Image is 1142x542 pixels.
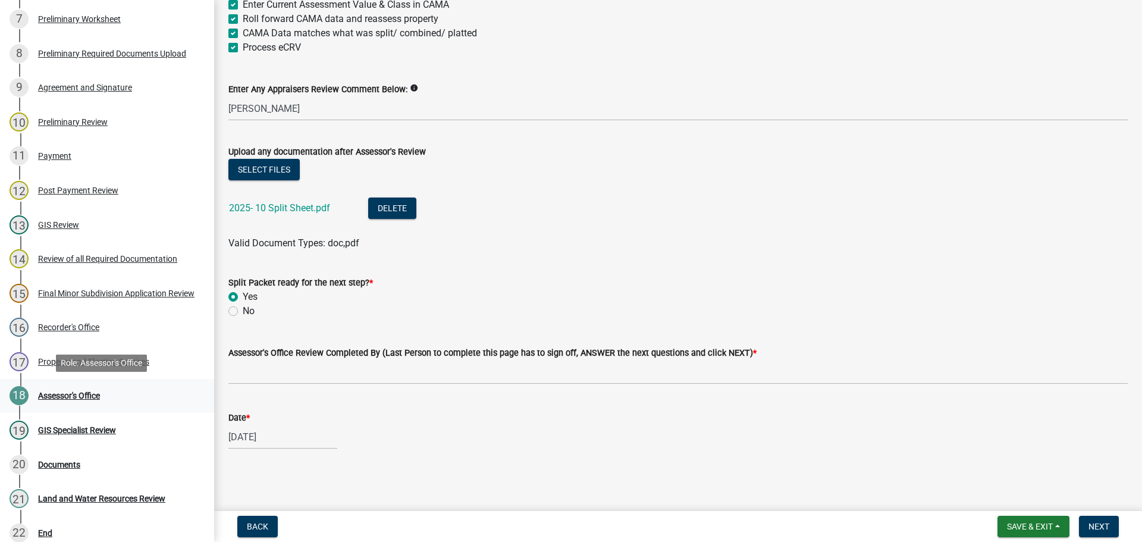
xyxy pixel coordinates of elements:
[10,489,29,508] div: 21
[10,181,29,200] div: 12
[368,203,416,215] wm-modal-confirm: Delete Document
[38,529,52,537] div: End
[228,425,337,449] input: mm/dd/yyyy
[56,355,147,372] div: Role: Assessor's Office
[10,146,29,165] div: 11
[38,118,108,126] div: Preliminary Review
[243,12,438,26] label: Roll forward CAMA data and reassess property
[1079,516,1119,537] button: Next
[243,40,301,55] label: Process eCRV
[229,202,330,214] a: 2025- 10 Split Sheet.pdf
[243,290,258,304] label: Yes
[38,49,186,58] div: Preliminary Required Documents Upload
[38,221,79,229] div: GIS Review
[10,10,29,29] div: 7
[38,391,100,400] div: Assessor's Office
[228,148,426,156] label: Upload any documentation after Assessor's Review
[38,426,116,434] div: GIS Specialist Review
[10,249,29,268] div: 14
[243,304,255,318] label: No
[38,186,118,195] div: Post Payment Review
[38,255,177,263] div: Review of all Required Documentation
[228,159,300,180] button: Select files
[228,86,407,94] label: Enter Any Appraisers Review Comment Below:
[10,352,29,371] div: 17
[237,516,278,537] button: Back
[228,237,359,249] span: Valid Document Types: doc,pdf
[38,83,132,92] div: Agreement and Signature
[228,279,373,287] label: Split Packet ready for the next step?
[10,284,29,303] div: 15
[228,414,250,422] label: Date
[10,386,29,405] div: 18
[10,318,29,337] div: 16
[38,358,149,366] div: Property and Election Services
[10,78,29,97] div: 9
[38,323,99,331] div: Recorder's Office
[38,460,80,469] div: Documents
[1007,522,1053,531] span: Save & Exit
[38,289,194,297] div: Final Minor Subdivision Application Review
[10,455,29,474] div: 20
[38,152,71,160] div: Payment
[10,44,29,63] div: 8
[247,522,268,531] span: Back
[228,349,757,358] label: Assessor's Office Review Completed By (Last Person to complete this page has to sign off, ANSWER ...
[10,112,29,131] div: 10
[38,15,121,23] div: Preliminary Worksheet
[10,215,29,234] div: 13
[410,84,418,92] i: info
[10,421,29,440] div: 19
[38,494,165,503] div: Land and Water Resources Review
[997,516,1069,537] button: Save & Exit
[368,198,416,219] button: Delete
[243,26,477,40] label: CAMA Data matches what was split/ combined/ platted
[1088,522,1109,531] span: Next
